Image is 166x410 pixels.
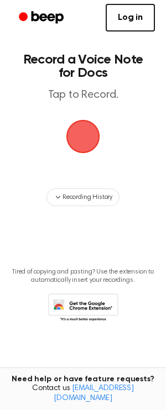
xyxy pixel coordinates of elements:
span: Contact us [7,384,159,403]
button: Beep Logo [66,120,100,153]
a: [EMAIL_ADDRESS][DOMAIN_NAME] [54,385,134,402]
a: Beep [11,7,74,29]
a: Log in [106,4,155,31]
span: Recording History [63,192,112,202]
p: Tap to Record. [20,88,146,102]
h1: Record a Voice Note for Docs [20,53,146,80]
p: Tired of copying and pasting? Use the extension to automatically insert your recordings. [9,268,157,285]
button: Recording History [46,188,120,206]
